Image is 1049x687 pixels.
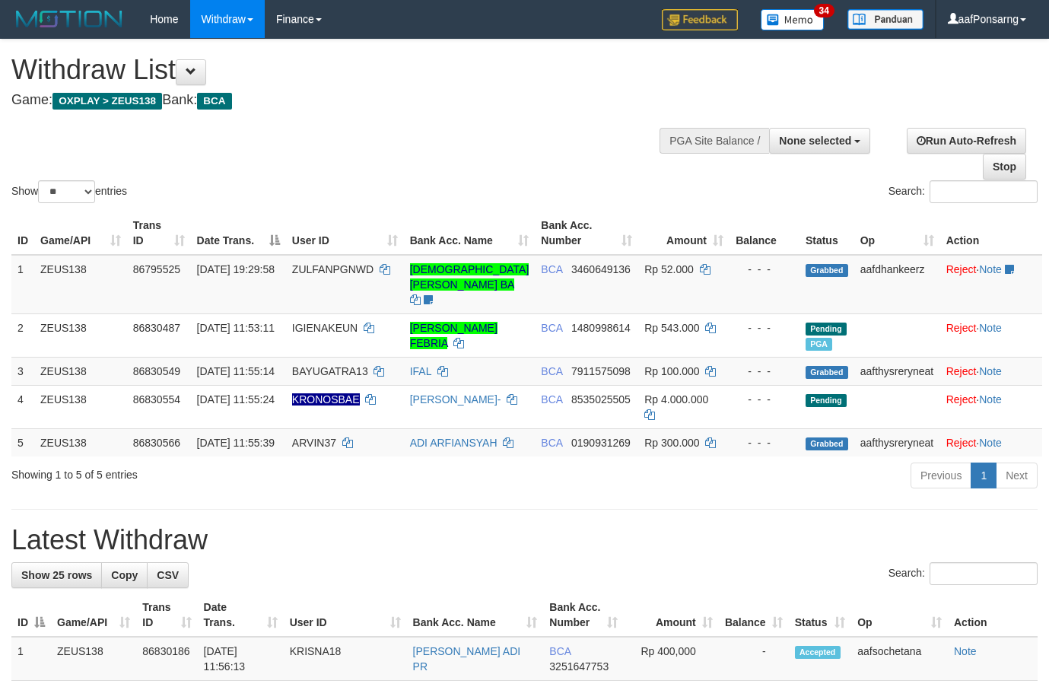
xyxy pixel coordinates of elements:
div: - - - [736,435,793,450]
input: Search: [930,562,1038,585]
span: Rp 543.000 [644,322,699,334]
th: Action [940,212,1042,255]
a: Show 25 rows [11,562,102,588]
span: Copy 0190931269 to clipboard [571,437,631,449]
span: Copy 7911575098 to clipboard [571,365,631,377]
span: Copy [111,569,138,581]
th: ID: activate to sort column descending [11,593,51,637]
span: [DATE] 11:55:14 [197,365,275,377]
td: 2 [11,313,34,357]
th: Balance [730,212,799,255]
th: Action [948,593,1038,637]
td: aafthysreryneat [854,357,940,385]
th: Trans ID: activate to sort column ascending [136,593,197,637]
td: 1 [11,255,34,314]
a: Run Auto-Refresh [907,128,1026,154]
a: [PERSON_NAME] ADI PR [413,645,521,673]
span: Grabbed [806,264,848,277]
a: Previous [911,463,971,488]
td: ZEUS138 [34,313,127,357]
span: BCA [541,263,562,275]
th: Bank Acc. Name: activate to sort column ascending [407,593,544,637]
span: Accepted [795,646,841,659]
a: 1 [971,463,997,488]
input: Search: [930,180,1038,203]
a: Note [979,263,1002,275]
th: Bank Acc. Number: activate to sort column ascending [535,212,638,255]
td: · [940,428,1042,456]
img: MOTION_logo.png [11,8,127,30]
td: - [719,637,789,681]
a: Reject [946,322,977,334]
span: CSV [157,569,179,581]
a: Next [996,463,1038,488]
a: CSV [147,562,189,588]
td: aafsochetana [851,637,948,681]
th: ID [11,212,34,255]
td: aafdhankeerz [854,255,940,314]
td: ZEUS138 [34,357,127,385]
span: Grabbed [806,366,848,379]
a: Reject [946,263,977,275]
span: BCA [541,393,562,406]
a: ADI ARFIANSYAH [410,437,497,449]
span: BCA [541,365,562,377]
span: Pending [806,394,847,407]
span: Copy 3251647753 to clipboard [549,660,609,673]
a: [PERSON_NAME]- [410,393,501,406]
span: BCA [541,437,562,449]
span: BCA [197,93,231,110]
a: Reject [946,437,977,449]
span: OXPLAY > ZEUS138 [52,93,162,110]
img: Feedback.jpg [662,9,738,30]
th: Op: activate to sort column ascending [854,212,940,255]
td: · [940,357,1042,385]
th: User ID: activate to sort column ascending [286,212,404,255]
span: Grabbed [806,437,848,450]
a: IFAL [410,365,431,377]
td: ZEUS138 [34,255,127,314]
td: ZEUS138 [51,637,136,681]
a: [PERSON_NAME] FEBRIA [410,322,497,349]
th: Balance: activate to sort column ascending [719,593,789,637]
span: Marked by aafsreyleap [806,338,832,351]
span: Nama rekening ada tanda titik/strip, harap diedit [292,393,360,406]
td: ZEUS138 [34,385,127,428]
th: Trans ID: activate to sort column ascending [127,212,191,255]
h4: Game: Bank: [11,93,684,108]
span: 34 [814,4,834,17]
img: Button%20Memo.svg [761,9,825,30]
span: BAYUGATRA13 [292,365,368,377]
td: ZEUS138 [34,428,127,456]
span: BCA [541,322,562,334]
th: Game/API: activate to sort column ascending [34,212,127,255]
span: Rp 300.000 [644,437,699,449]
div: Showing 1 to 5 of 5 entries [11,461,426,482]
td: 5 [11,428,34,456]
div: PGA Site Balance / [660,128,769,154]
span: Rp 4.000.000 [644,393,708,406]
th: Game/API: activate to sort column ascending [51,593,136,637]
span: Copy 3460649136 to clipboard [571,263,631,275]
a: Note [979,322,1002,334]
th: Status: activate to sort column ascending [789,593,852,637]
td: 86830186 [136,637,197,681]
th: Bank Acc. Number: activate to sort column ascending [543,593,624,637]
a: Stop [983,154,1026,180]
td: 1 [11,637,51,681]
label: Show entries [11,180,127,203]
a: Note [979,365,1002,377]
span: ZULFANPGNWD [292,263,374,275]
th: Bank Acc. Name: activate to sort column ascending [404,212,536,255]
a: Reject [946,393,977,406]
span: BCA [549,645,571,657]
div: - - - [736,392,793,407]
img: panduan.png [847,9,923,30]
a: Copy [101,562,148,588]
a: Note [954,645,977,657]
a: Note [979,437,1002,449]
span: IGIENAKEUN [292,322,358,334]
span: 86830549 [133,365,180,377]
span: [DATE] 19:29:58 [197,263,275,275]
div: - - - [736,364,793,379]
